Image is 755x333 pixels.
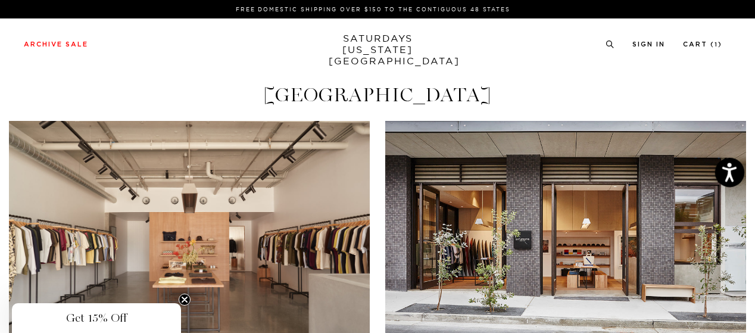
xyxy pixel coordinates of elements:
p: FREE DOMESTIC SHIPPING OVER $150 TO THE CONTIGUOUS 48 STATES [29,5,717,14]
a: SATURDAYS[US_STATE][GEOGRAPHIC_DATA] [329,33,427,67]
a: Sign In [632,41,665,48]
button: Close teaser [179,294,191,306]
a: Cart (1) [683,41,722,48]
span: Get 15% Off [66,311,127,325]
a: Archive Sale [24,41,88,48]
h4: [GEOGRAPHIC_DATA] [9,85,746,105]
small: 1 [715,42,718,48]
div: Get 15% OffClose teaser [12,303,181,333]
